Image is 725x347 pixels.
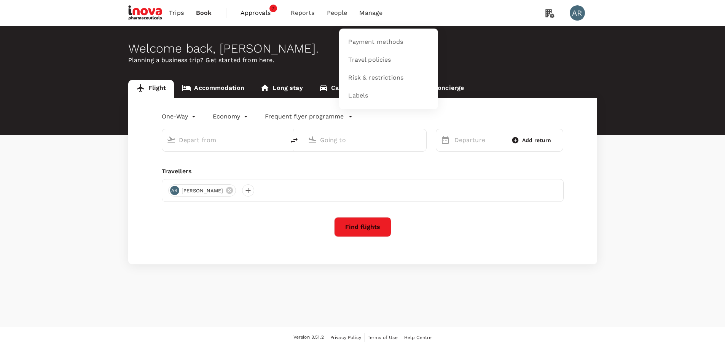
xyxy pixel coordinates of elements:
span: Privacy Policy [330,335,361,340]
a: Car rental [311,80,370,98]
div: AR [570,5,585,21]
span: [PERSON_NAME] [177,187,228,195]
span: Labels [348,91,368,100]
a: Help Centre [404,333,432,342]
button: Frequent flyer programme [265,112,353,121]
button: delete [285,131,303,150]
span: Approvals [241,8,279,18]
button: Open [280,139,281,141]
span: Book [196,8,212,18]
p: Frequent flyer programme [265,112,344,121]
span: People [327,8,347,18]
a: Accommodation [174,80,252,98]
div: AR[PERSON_NAME] [168,184,236,197]
p: Departure [454,136,499,145]
span: Terms of Use [368,335,398,340]
img: iNova Pharmaceuticals [128,5,163,21]
a: Payment methods [344,33,433,51]
div: Welcome back , [PERSON_NAME] . [128,42,597,56]
a: Flight [128,80,174,98]
div: Economy [213,110,250,123]
a: Travel policies [344,51,433,69]
a: Terms of Use [368,333,398,342]
span: Add return [522,136,551,144]
a: Long stay [252,80,311,98]
span: Version 3.51.2 [293,334,324,341]
input: Depart from [179,134,269,146]
div: Travellers [162,167,564,176]
span: Travel policies [348,56,391,64]
button: Open [421,139,422,141]
a: Concierge [413,80,472,98]
input: Going to [320,134,410,146]
span: Trips [169,8,184,18]
span: Risk & restrictions [348,74,403,82]
a: Labels [344,87,433,105]
div: One-Way [162,110,198,123]
span: Payment methods [348,38,403,46]
a: Risk & restrictions [344,69,433,87]
p: Planning a business trip? Get started from here. [128,56,597,65]
span: Help Centre [404,335,432,340]
div: AR [170,186,179,195]
span: Reports [291,8,315,18]
a: Privacy Policy [330,333,361,342]
span: 7 [269,5,277,12]
button: Find flights [334,217,391,237]
span: Manage [359,8,382,18]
